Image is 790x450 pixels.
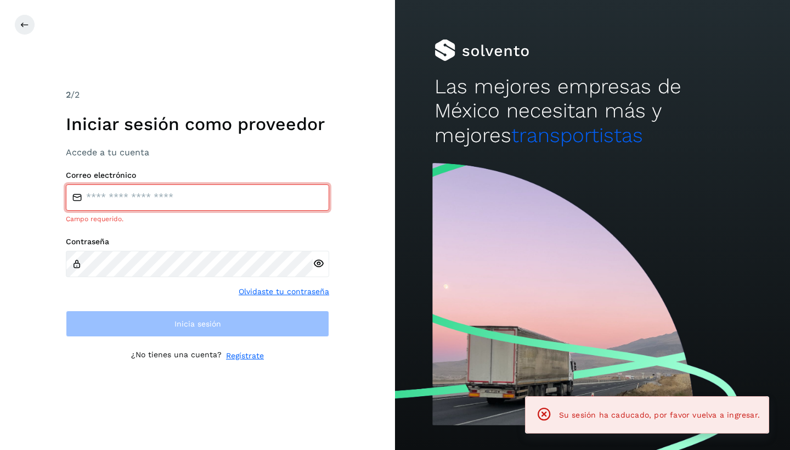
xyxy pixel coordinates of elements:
a: Regístrate [226,350,264,362]
h2: Las mejores empresas de México necesitan más y mejores [435,75,751,148]
a: Olvidaste tu contraseña [239,286,329,297]
span: transportistas [511,123,643,147]
div: /2 [66,88,329,102]
h1: Iniciar sesión como proveedor [66,114,329,134]
h3: Accede a tu cuenta [66,147,329,157]
span: Inicia sesión [174,320,221,328]
label: Correo electrónico [66,171,329,180]
p: ¿No tienes una cuenta? [131,350,222,362]
span: Su sesión ha caducado, por favor vuelva a ingresar. [559,410,760,419]
div: Campo requerido. [66,214,329,224]
label: Contraseña [66,237,329,246]
button: Inicia sesión [66,311,329,337]
span: 2 [66,89,71,100]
